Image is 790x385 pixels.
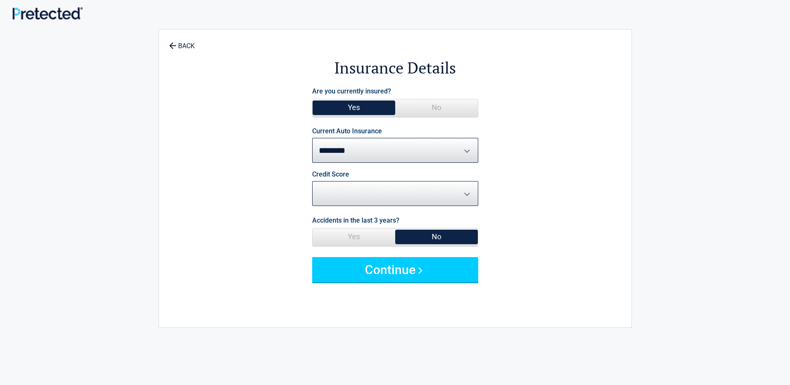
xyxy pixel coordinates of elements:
label: Are you currently insured? [312,86,391,97]
label: Accidents in the last 3 years? [312,215,399,226]
span: Yes [313,228,395,245]
span: No [395,99,478,116]
span: No [395,228,478,245]
button: Continue [312,257,478,282]
h2: Insurance Details [205,57,586,78]
label: Credit Score [312,171,349,178]
a: BACK [167,35,196,49]
img: Main Logo [12,7,83,20]
span: Yes [313,99,395,116]
label: Current Auto Insurance [312,128,382,135]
